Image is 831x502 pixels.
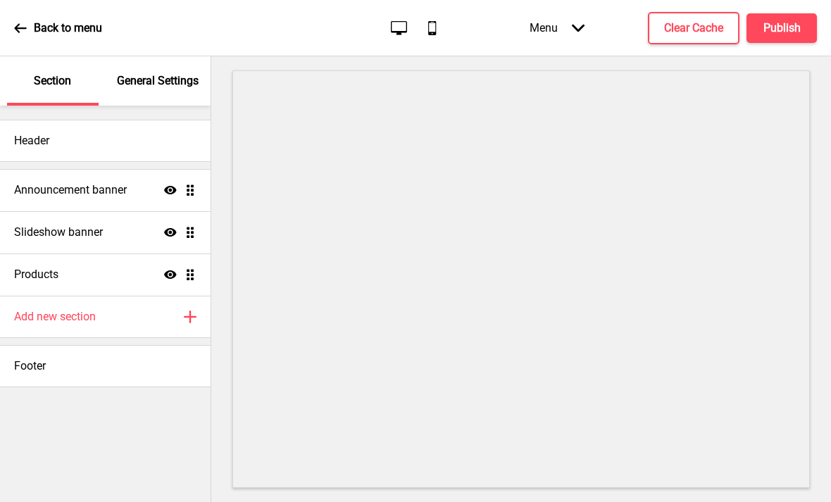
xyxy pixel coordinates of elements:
[664,20,723,36] h4: Clear Cache
[14,225,103,240] h4: Slideshow banner
[14,9,102,47] a: Back to menu
[14,182,127,198] h4: Announcement banner
[14,358,46,374] h4: Footer
[763,20,801,36] h4: Publish
[746,13,817,43] button: Publish
[516,7,599,49] div: Menu
[34,20,102,36] p: Back to menu
[14,133,49,149] h4: Header
[34,73,71,89] p: Section
[14,267,58,282] h4: Products
[117,73,199,89] p: General Settings
[14,309,96,325] h4: Add new section
[648,12,739,44] button: Clear Cache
